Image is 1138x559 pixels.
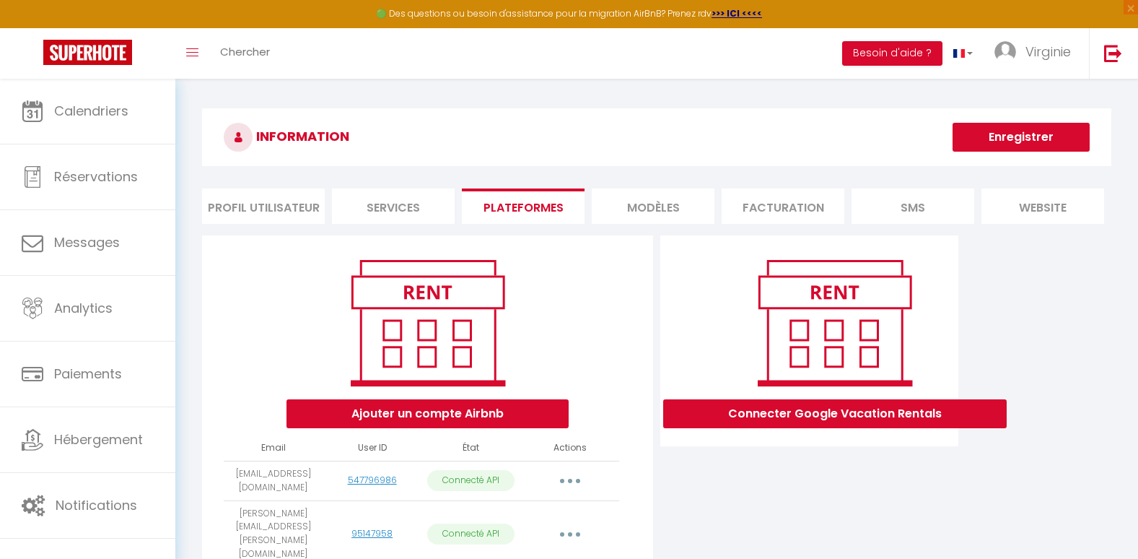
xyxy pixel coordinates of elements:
[54,102,128,120] span: Calendriers
[421,435,520,461] th: État
[1025,43,1071,61] span: Virginie
[462,188,585,224] li: Plateformes
[743,253,927,392] img: rent.png
[54,365,122,383] span: Paiements
[712,7,762,19] a: >>> ICI <<<<
[592,188,714,224] li: MODÈLES
[351,527,393,539] a: 95147958
[348,474,397,486] a: 547796986
[332,188,455,224] li: Services
[323,435,421,461] th: User ID
[54,299,113,317] span: Analytics
[202,188,325,224] li: Profil Utilisateur
[224,461,323,500] td: [EMAIL_ADDRESS][DOMAIN_NAME]
[54,233,120,251] span: Messages
[1104,44,1122,62] img: logout
[336,253,520,392] img: rent.png
[520,435,619,461] th: Actions
[224,435,323,461] th: Email
[994,41,1016,63] img: ...
[842,41,942,66] button: Besoin d'aide ?
[54,168,138,186] span: Réservations
[202,108,1111,166] h3: INFORMATION
[209,28,281,79] a: Chercher
[852,188,974,224] li: SMS
[220,44,270,59] span: Chercher
[981,188,1104,224] li: website
[43,40,132,65] img: Super Booking
[953,123,1090,152] button: Enregistrer
[427,524,515,545] p: Connecté API
[54,430,143,448] span: Hébergement
[663,399,1007,428] button: Connecter Google Vacation Rentals
[722,188,844,224] li: Facturation
[286,399,569,428] button: Ajouter un compte Airbnb
[56,496,137,514] span: Notifications
[984,28,1089,79] a: ... Virginie
[427,470,515,491] p: Connecté API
